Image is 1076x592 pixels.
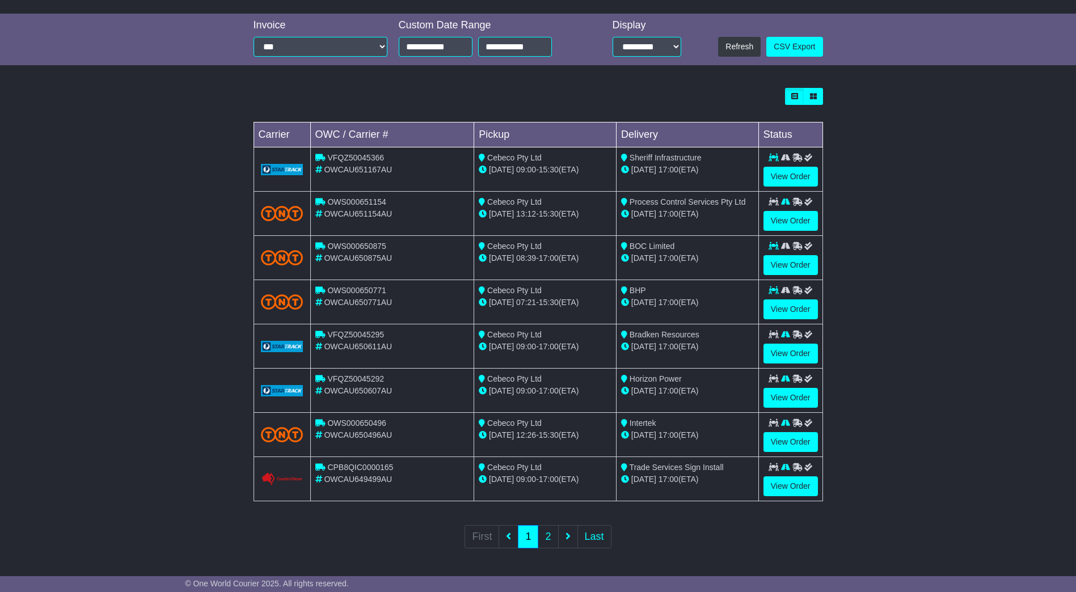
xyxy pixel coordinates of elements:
[631,342,656,351] span: [DATE]
[324,475,392,484] span: OWCAU649499AU
[516,298,536,307] span: 07:21
[479,385,611,397] div: - (ETA)
[630,242,674,251] span: BOC Limited
[489,475,514,484] span: [DATE]
[327,418,386,428] span: OWS000650496
[621,473,754,485] div: (ETA)
[261,206,303,221] img: TNT_Domestic.png
[479,297,611,308] div: - (ETA)
[324,342,392,351] span: OWCAU650611AU
[763,299,818,319] a: View Order
[659,430,678,439] span: 17:00
[659,298,678,307] span: 17:00
[327,330,384,339] span: VFQZ50045295
[518,525,538,548] a: 1
[516,430,536,439] span: 12:26
[516,165,536,174] span: 09:00
[659,475,678,484] span: 17:00
[479,473,611,485] div: - (ETA)
[487,153,542,162] span: Cebeco Pty Ltd
[516,386,536,395] span: 09:00
[631,209,656,218] span: [DATE]
[539,298,559,307] span: 15:30
[489,430,514,439] span: [DATE]
[630,153,702,162] span: Sheriff Infrastructure
[621,252,754,264] div: (ETA)
[487,286,542,295] span: Cebeco Pty Ltd
[630,286,646,295] span: BHP
[539,342,559,351] span: 17:00
[516,342,536,351] span: 09:00
[763,255,818,275] a: View Order
[324,298,392,307] span: OWCAU650771AU
[659,386,678,395] span: 17:00
[539,209,559,218] span: 15:30
[659,342,678,351] span: 17:00
[763,211,818,231] a: View Order
[763,476,818,496] a: View Order
[324,165,392,174] span: OWCAU651167AU
[261,341,303,352] img: GetCarrierServiceLogo
[261,427,303,442] img: TNT_Domestic.png
[487,197,542,206] span: Cebeco Pty Ltd
[631,430,656,439] span: [DATE]
[630,197,746,206] span: Process Control Services Pty Ltd
[479,429,611,441] div: - (ETA)
[621,297,754,308] div: (ETA)
[327,286,386,295] span: OWS000650771
[327,374,384,383] span: VFQZ50045292
[487,330,542,339] span: Cebeco Pty Ltd
[718,37,761,57] button: Refresh
[327,463,393,472] span: CPB8QIC0000165
[324,209,392,218] span: OWCAU651154AU
[539,475,559,484] span: 17:00
[630,374,682,383] span: Horizon Power
[631,386,656,395] span: [DATE]
[538,525,558,548] a: 2
[659,165,678,174] span: 17:00
[758,122,822,147] td: Status
[539,386,559,395] span: 17:00
[621,208,754,220] div: (ETA)
[487,374,542,383] span: Cebeco Pty Ltd
[763,167,818,187] a: View Order
[327,242,386,251] span: OWS000650875
[489,298,514,307] span: [DATE]
[324,386,392,395] span: OWCAU650607AU
[621,341,754,353] div: (ETA)
[489,165,514,174] span: [DATE]
[613,19,681,32] div: Display
[621,164,754,176] div: (ETA)
[261,250,303,265] img: TNT_Domestic.png
[516,475,536,484] span: 09:00
[254,19,387,32] div: Invoice
[327,197,386,206] span: OWS000651154
[487,242,542,251] span: Cebeco Pty Ltd
[630,418,656,428] span: Intertek
[489,253,514,263] span: [DATE]
[539,165,559,174] span: 15:30
[474,122,617,147] td: Pickup
[631,165,656,174] span: [DATE]
[479,341,611,353] div: - (ETA)
[324,430,392,439] span: OWCAU650496AU
[621,385,754,397] div: (ETA)
[489,386,514,395] span: [DATE]
[261,164,303,175] img: GetCarrierServiceLogo
[479,164,611,176] div: - (ETA)
[516,253,536,263] span: 08:39
[539,430,559,439] span: 15:30
[489,209,514,218] span: [DATE]
[616,122,758,147] td: Delivery
[479,208,611,220] div: - (ETA)
[254,122,310,147] td: Carrier
[487,463,542,472] span: Cebeco Pty Ltd
[399,19,581,32] div: Custom Date Range
[630,330,699,339] span: Bradken Resources
[763,388,818,408] a: View Order
[659,209,678,218] span: 17:00
[185,579,349,588] span: © One World Courier 2025. All rights reserved.
[659,253,678,263] span: 17:00
[516,209,536,218] span: 13:12
[631,475,656,484] span: [DATE]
